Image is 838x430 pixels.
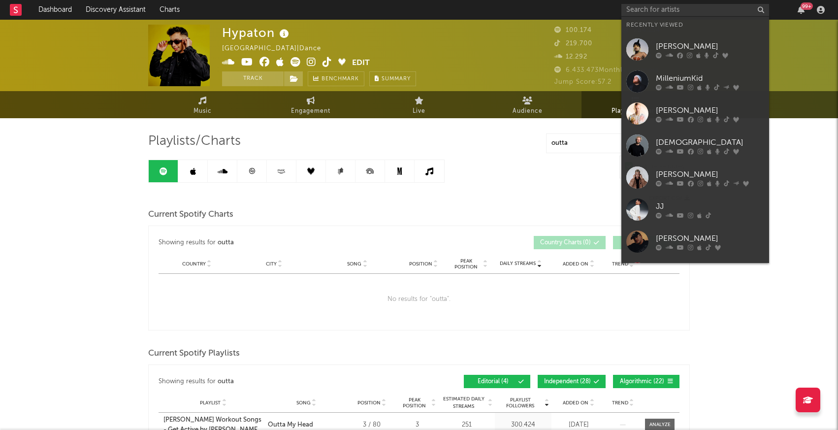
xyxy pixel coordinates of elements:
[801,2,813,10] div: 99 +
[619,379,665,385] span: Algorithmic ( 22 )
[399,420,436,430] div: 3
[554,40,592,47] span: 219.700
[656,200,764,212] div: JJ
[222,25,291,41] div: Hypaton
[296,400,311,406] span: Song
[544,379,591,385] span: Independent ( 28 )
[656,168,764,180] div: [PERSON_NAME]
[291,105,330,117] span: Engagement
[612,105,660,117] span: Playlists/Charts
[266,261,277,267] span: City
[538,375,606,388] button: Independent(28)
[513,105,543,117] span: Audience
[322,73,359,85] span: Benchmark
[357,400,381,406] span: Position
[621,226,769,258] a: [PERSON_NAME]
[497,397,543,409] span: Playlist Followers
[500,260,536,267] span: Daily Streams
[656,40,764,52] div: [PERSON_NAME]
[441,420,492,430] div: 251
[470,379,516,385] span: Editorial ( 4 )
[656,136,764,148] div: [DEMOGRAPHIC_DATA]
[148,135,241,147] span: Playlists/Charts
[554,67,659,73] span: 6.433.473 Monthly Listeners
[540,240,591,246] span: Country Charts ( 0 )
[350,420,394,430] div: 3 / 80
[148,91,257,118] a: Music
[222,43,332,55] div: [GEOGRAPHIC_DATA] | Dance
[193,105,212,117] span: Music
[621,130,769,162] a: [DEMOGRAPHIC_DATA]
[621,66,769,98] a: MilleniumKid
[613,375,679,388] button: Algorithmic(22)
[257,91,365,118] a: Engagement
[182,261,206,267] span: Country
[612,400,628,406] span: Trend
[626,19,764,31] div: Recently Viewed
[159,236,419,249] div: Showing results for
[148,348,240,360] span: Current Spotify Playlists
[451,258,482,270] span: Peak Position
[554,420,603,430] div: [DATE]
[798,6,805,14] button: 99+
[473,91,581,118] a: Audience
[218,237,234,249] div: outta
[563,400,588,406] span: Added On
[581,91,690,118] a: Playlists/Charts
[148,209,233,221] span: Current Spotify Charts
[268,420,313,430] div: Outta My Head
[656,232,764,244] div: [PERSON_NAME]
[413,105,425,117] span: Live
[554,79,612,85] span: Jump Score: 57.2
[621,98,769,130] a: [PERSON_NAME]
[399,397,430,409] span: Peak Position
[218,376,234,388] div: outta
[200,400,221,406] span: Playlist
[222,71,284,86] button: Track
[621,33,769,66] a: [PERSON_NAME]
[656,104,764,116] div: [PERSON_NAME]
[369,71,416,86] button: Summary
[382,76,411,82] span: Summary
[621,258,769,290] a: VAMERO
[365,91,473,118] a: Live
[159,375,419,388] div: Showing results for
[352,57,370,69] button: Edit
[612,261,628,267] span: Trend
[546,133,669,153] input: Search Playlists/Charts
[613,236,679,249] button: City Charts(0)
[441,396,486,410] span: Estimated Daily Streams
[621,4,769,16] input: Search for artists
[497,420,549,430] div: 300.424
[308,71,364,86] a: Benchmark
[621,194,769,226] a: JJ
[554,27,592,33] span: 100.174
[619,240,665,246] span: City Charts ( 0 )
[409,261,432,267] span: Position
[656,72,764,84] div: MilleniumKid
[563,261,588,267] span: Added On
[621,162,769,194] a: [PERSON_NAME]
[159,274,679,325] div: No results for " outta ".
[534,236,606,249] button: Country Charts(0)
[554,54,587,60] span: 12.292
[464,375,530,388] button: Editorial(4)
[347,261,361,267] span: Song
